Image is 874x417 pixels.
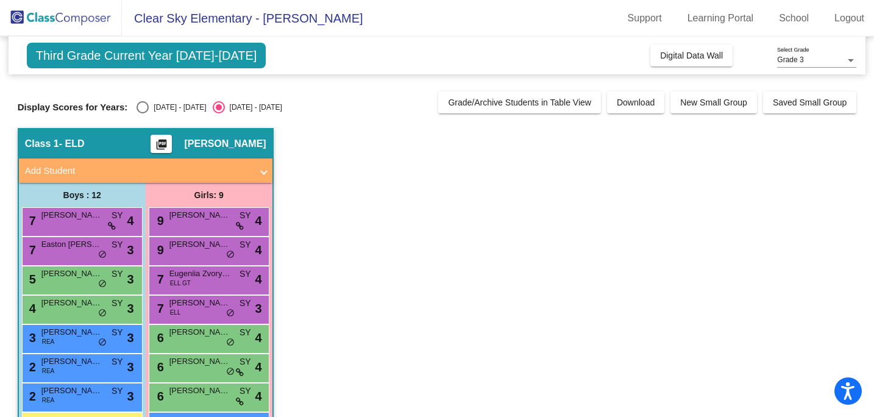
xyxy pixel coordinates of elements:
button: Saved Small Group [763,91,856,113]
span: SY [112,385,123,397]
mat-icon: picture_as_pdf [154,138,169,155]
span: [PERSON_NAME] [41,209,102,221]
mat-radio-group: Select an option [137,101,282,113]
span: SY [240,297,251,310]
span: 6 [154,360,164,374]
span: Grade 3 [777,55,803,64]
span: do_not_disturb_alt [98,279,107,289]
span: [PERSON_NAME] [184,138,266,150]
span: [PERSON_NAME] [41,385,102,397]
span: REA [42,366,55,376]
span: 6 [154,390,164,403]
span: 4 [255,387,262,405]
a: School [769,9,819,28]
span: Download [617,98,655,107]
span: SY [112,268,123,280]
span: Clear Sky Elementary - [PERSON_NAME] [122,9,363,28]
span: SY [240,326,251,339]
a: Support [618,9,672,28]
span: [PERSON_NAME] [41,355,102,368]
span: [PERSON_NAME] [169,355,230,368]
span: 4 [255,241,262,259]
span: [PERSON_NAME] [41,268,102,280]
span: 7 [26,243,36,257]
span: [PERSON_NAME] [41,297,102,309]
button: New Small Group [670,91,757,113]
button: Digital Data Wall [650,45,733,66]
span: 2 [26,390,36,403]
span: 7 [154,273,164,286]
mat-panel-title: Add Student [25,164,252,178]
span: Third Grade Current Year [DATE]-[DATE] [27,43,266,68]
span: 4 [255,358,262,376]
span: 4 [127,212,134,230]
span: Display Scores for Years: [18,102,128,113]
span: 9 [154,214,164,227]
span: Digital Data Wall [660,51,723,60]
span: 4 [255,212,262,230]
span: [PERSON_NAME] [169,297,230,309]
span: SY [240,238,251,251]
span: Class 1 [25,138,59,150]
span: 4 [255,270,262,288]
span: REA [42,337,55,346]
span: - ELD [59,138,85,150]
span: [PERSON_NAME] [41,326,102,338]
div: Girls: 9 [146,183,272,207]
span: do_not_disturb_alt [226,250,235,260]
span: 3 [255,299,262,318]
span: Grade/Archive Students in Table View [448,98,591,107]
span: SY [112,209,123,222]
span: SY [112,238,123,251]
div: [DATE] - [DATE] [225,102,282,113]
span: SY [112,355,123,368]
span: 7 [26,214,36,227]
span: SY [112,297,123,310]
span: 5 [26,273,36,286]
span: 2 [26,360,36,374]
span: 3 [127,358,134,376]
span: SY [112,326,123,339]
span: 9 [154,243,164,257]
span: REA [42,396,55,405]
div: [DATE] - [DATE] [149,102,206,113]
span: 3 [127,270,134,288]
span: [PERSON_NAME] [169,385,230,397]
span: do_not_disturb_alt [226,338,235,347]
button: Download [607,91,664,113]
span: 3 [127,299,134,318]
button: Grade/Archive Students in Table View [438,91,601,113]
span: do_not_disturb_alt [98,308,107,318]
span: do_not_disturb_alt [226,367,235,377]
span: SY [240,355,251,368]
span: do_not_disturb_alt [226,308,235,318]
span: SY [240,209,251,222]
span: 4 [255,329,262,347]
span: ELL [170,308,181,317]
span: do_not_disturb_alt [98,250,107,260]
div: Boys : 12 [19,183,146,207]
a: Learning Portal [678,9,764,28]
span: Easton [PERSON_NAME] [41,238,102,251]
span: 3 [127,241,134,259]
mat-expansion-panel-header: Add Student [19,159,272,183]
span: 4 [26,302,36,315]
span: [PERSON_NAME] [169,209,230,221]
span: ELL GT [170,279,191,288]
span: 6 [154,331,164,344]
span: 3 [26,331,36,344]
span: [PERSON_NAME] [169,238,230,251]
span: New Small Group [680,98,747,107]
span: 3 [127,387,134,405]
span: do_not_disturb_alt [98,338,107,347]
span: [PERSON_NAME] [169,326,230,338]
span: Eugeniia Zvorygina [169,268,230,280]
span: Saved Small Group [773,98,847,107]
span: 7 [154,302,164,315]
a: Logout [825,9,874,28]
button: Print Students Details [151,135,172,153]
span: SY [240,385,251,397]
span: SY [240,268,251,280]
span: 3 [127,329,134,347]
